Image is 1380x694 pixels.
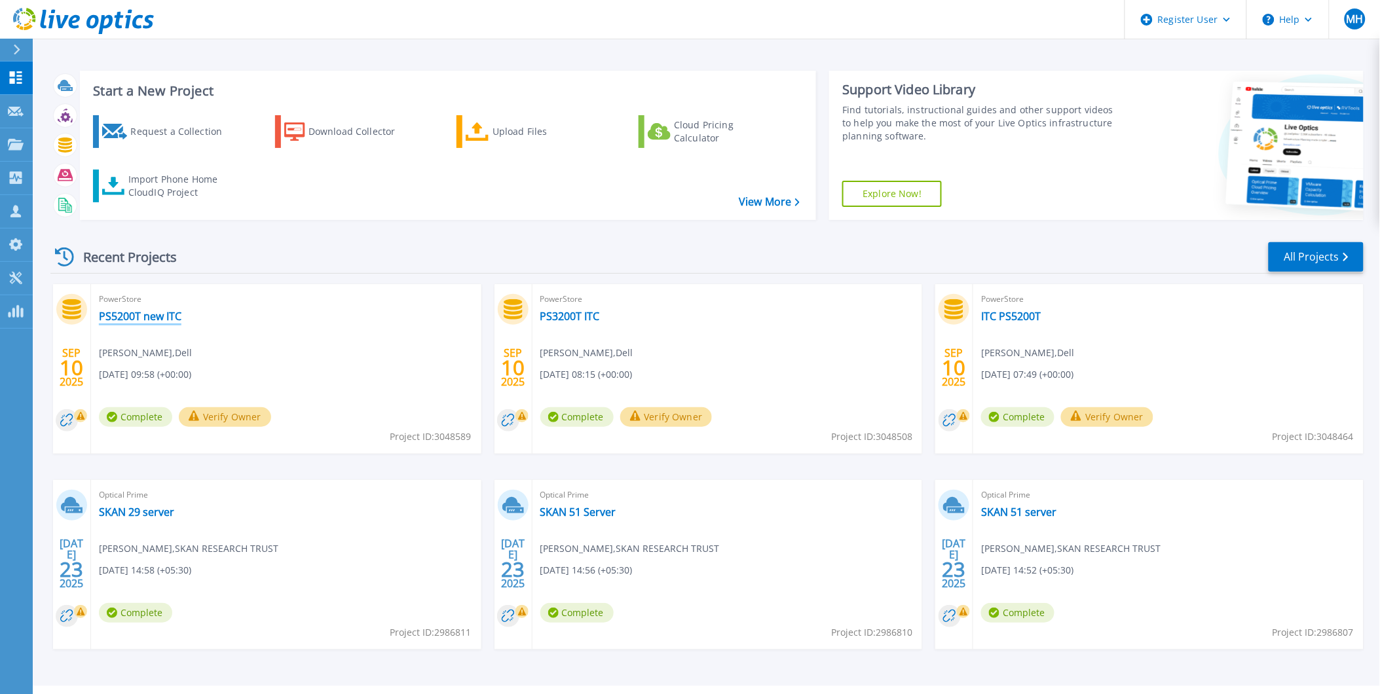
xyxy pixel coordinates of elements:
a: View More [739,196,800,208]
span: Project ID: 3048589 [390,429,472,444]
span: [DATE] 14:52 (+05:30) [981,563,1073,577]
div: Cloud Pricing Calculator [674,119,779,145]
a: Explore Now! [842,181,942,207]
span: 10 [942,362,966,373]
span: Complete [540,407,614,427]
span: 23 [942,564,966,575]
div: [DATE] 2025 [942,539,967,587]
a: Download Collector [275,115,421,148]
a: Cloud Pricing Calculator [639,115,785,148]
span: Project ID: 2986810 [831,625,912,640]
span: 23 [60,564,83,575]
span: [PERSON_NAME] , Dell [540,346,633,360]
span: [PERSON_NAME] , Dell [99,346,192,360]
span: 10 [60,362,83,373]
span: Complete [540,603,614,623]
div: Request a Collection [130,119,235,145]
span: PowerStore [540,292,915,306]
span: MH [1346,14,1363,24]
span: [DATE] 09:58 (+00:00) [99,367,191,382]
div: Find tutorials, instructional guides and other support videos to help you make the most of your L... [842,103,1116,143]
span: Complete [99,603,172,623]
span: 23 [501,564,525,575]
span: Optical Prime [99,488,474,502]
button: Verify Owner [620,407,713,427]
a: Request a Collection [93,115,239,148]
a: SKAN 51 server [981,505,1056,519]
span: Project ID: 3048508 [831,429,912,444]
a: ITC PS5200T [981,310,1041,323]
span: Optical Prime [981,488,1356,502]
button: Verify Owner [1061,407,1153,427]
div: Upload Files [493,119,597,145]
a: PS3200T ITC [540,310,600,323]
span: Complete [981,407,1054,427]
span: PowerStore [981,292,1356,306]
span: Complete [99,407,172,427]
span: [DATE] 08:15 (+00:00) [540,367,633,382]
a: SKAN 51 Server [540,505,616,519]
div: Recent Projects [50,241,195,273]
span: PowerStore [99,292,474,306]
span: [PERSON_NAME] , Dell [981,346,1074,360]
div: Download Collector [308,119,413,145]
span: [DATE] 14:58 (+05:30) [99,563,191,577]
a: All Projects [1269,242,1364,272]
a: PS5200T new ITC [99,310,181,323]
div: Support Video Library [842,81,1116,98]
div: [DATE] 2025 [59,539,84,587]
span: Project ID: 2986807 [1273,625,1354,640]
a: Upload Files [457,115,603,148]
div: SEP 2025 [59,344,84,392]
span: Complete [981,603,1054,623]
a: SKAN 29 server [99,505,174,519]
div: [DATE] 2025 [500,539,525,587]
span: [PERSON_NAME] , SKAN RESEARCH TRUST [540,541,720,556]
div: SEP 2025 [942,344,967,392]
div: SEP 2025 [500,344,525,392]
span: Project ID: 3048464 [1273,429,1354,444]
span: [PERSON_NAME] , SKAN RESEARCH TRUST [99,541,278,556]
button: Verify Owner [179,407,271,427]
span: [DATE] 07:49 (+00:00) [981,367,1073,382]
div: Import Phone Home CloudIQ Project [128,173,231,199]
span: 10 [501,362,525,373]
span: [PERSON_NAME] , SKAN RESEARCH TRUST [981,541,1161,556]
h3: Start a New Project [93,84,800,98]
span: [DATE] 14:56 (+05:30) [540,563,633,577]
span: Project ID: 2986811 [390,625,472,640]
span: Optical Prime [540,488,915,502]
